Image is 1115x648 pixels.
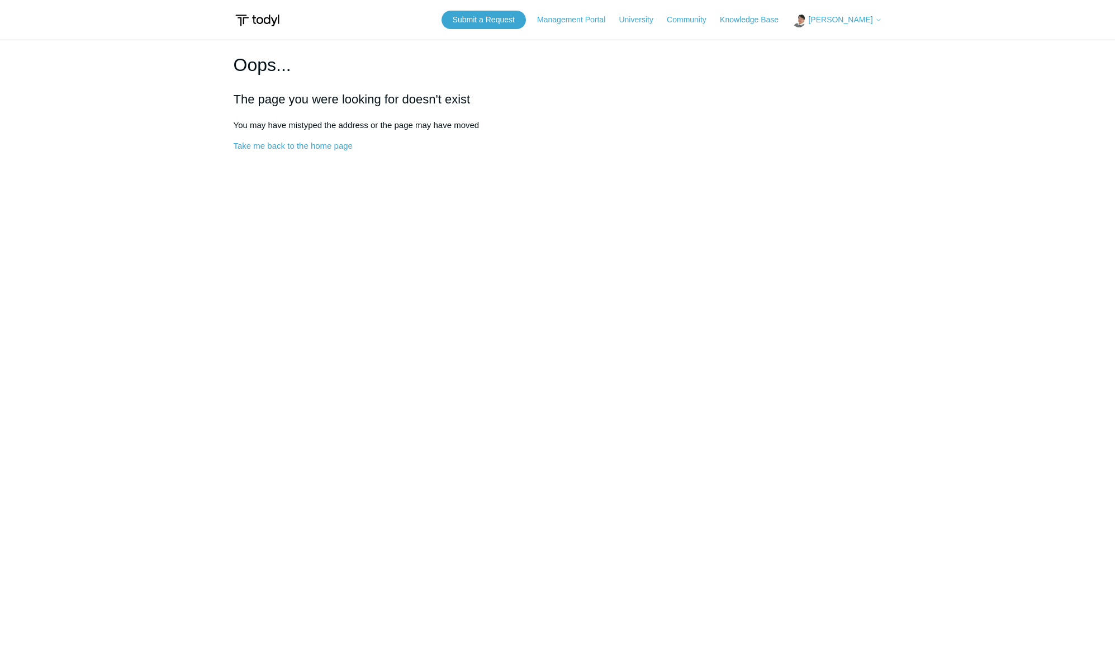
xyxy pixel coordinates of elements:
[234,51,882,78] h1: Oops...
[234,119,882,132] p: You may have mistyped the address or the page may have moved
[234,141,353,150] a: Take me back to the home page
[619,14,664,26] a: University
[442,11,526,29] a: Submit a Request
[720,14,790,26] a: Knowledge Base
[667,14,718,26] a: Community
[537,14,616,26] a: Management Portal
[234,90,882,108] h2: The page you were looking for doesn't exist
[234,10,281,31] img: Todyl Support Center Help Center home page
[792,13,881,27] button: [PERSON_NAME]
[808,15,872,24] span: [PERSON_NAME]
